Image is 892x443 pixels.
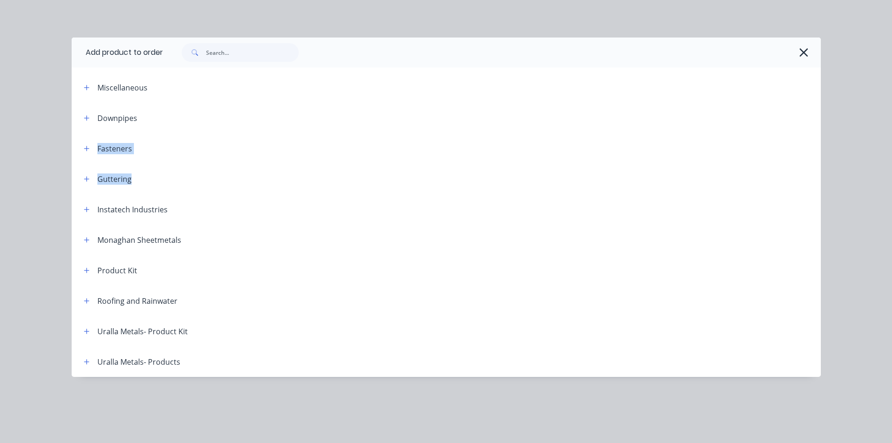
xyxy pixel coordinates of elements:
[72,38,163,68] div: Add product to order
[206,43,299,62] input: Search...
[97,204,168,215] div: Instatech Industries
[97,326,188,337] div: Uralla Metals- Product Kit
[97,265,137,276] div: Product Kit
[97,143,132,154] div: Fasteners
[97,113,137,124] div: Downpipes
[97,234,181,246] div: Monaghan Sheetmetals
[97,173,132,185] div: Guttering
[97,295,177,307] div: Roofing and Rainwater
[97,82,147,93] div: Miscellaneous
[97,356,180,368] div: Uralla Metals- Products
